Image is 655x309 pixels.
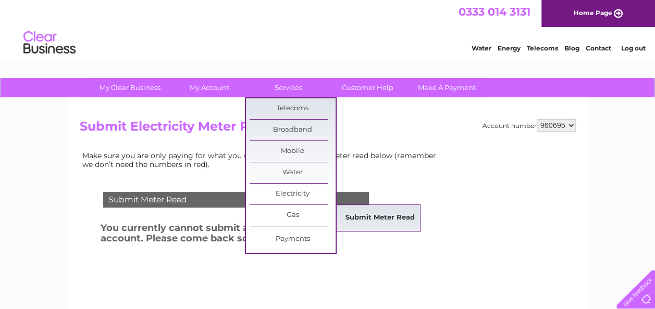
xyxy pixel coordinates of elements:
a: Submit Meter Read [337,208,423,228]
h2: Submit Electricity Meter Read [80,119,576,139]
td: Make sure you are only paying for what you use. Simply enter your meter read below (remember we d... [80,149,444,171]
a: Make A Payment [404,78,490,97]
a: Water [250,162,336,183]
a: Electricity [250,184,336,204]
a: My Account [166,78,252,97]
a: Telecoms [250,98,336,119]
a: Customer Help [325,78,411,97]
a: Water [472,44,491,52]
div: Clear Business is a trading name of Verastar Limited (registered in [GEOGRAPHIC_DATA] No. 3667643... [82,6,574,50]
a: My Clear Business [87,78,173,97]
img: logo.png [23,27,76,59]
a: Blog [564,44,579,52]
a: Gas [250,205,336,226]
div: Account number [483,119,576,132]
h3: You currently cannot submit a meter reading on this account. Please come back soon! [101,221,397,249]
a: Services [245,78,331,97]
a: Log out [621,44,645,52]
a: Telecoms [527,44,558,52]
a: 0333 014 3131 [459,5,530,18]
a: Broadband [250,120,336,140]
div: Submit Meter Read [103,192,369,208]
a: Payments [250,229,336,250]
a: Contact [586,44,611,52]
a: Energy [498,44,521,52]
a: Mobile [250,141,336,162]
